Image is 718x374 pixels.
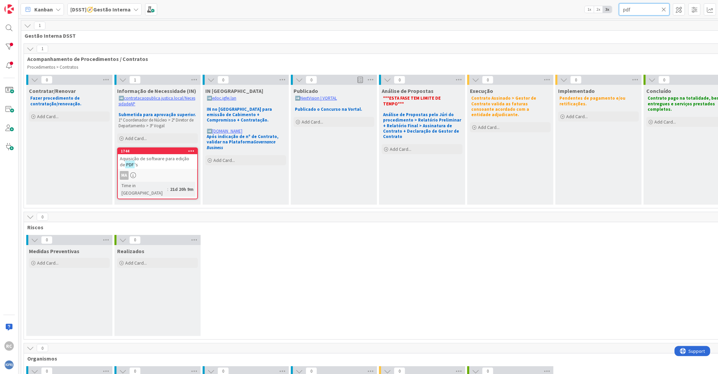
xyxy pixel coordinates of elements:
[654,119,676,125] span: Add Card...
[205,88,263,94] span: IN Aprovada
[118,148,197,154] div: 1744
[125,135,147,141] span: Add Card...
[306,76,317,84] span: 0
[217,76,229,84] span: 0
[383,95,442,106] strong: ***ESTA FASE TEM LIMITE DE TEMPO***
[34,5,53,13] span: Kanban
[29,88,76,94] span: Contratar/Renovar
[207,96,285,101] p: ➡️
[559,95,626,106] strong: Pendentes de pagamento e/ou retificações.
[117,248,144,254] span: Realizados
[603,6,612,13] span: 3x
[585,6,594,13] span: 1x
[207,106,273,123] strong: IN no [GEOGRAPHIC_DATA] para emissão de Cabimento + Compromisso + Contratação.
[207,129,285,134] p: ➡️
[478,124,500,130] span: Add Card...
[4,341,14,351] div: RC
[120,156,189,168] span: Aquisição de software para edição de
[41,236,53,244] span: 0
[118,96,197,107] p: ➡️
[30,95,81,106] strong: Fazer procedimento de contratação/renovação.
[34,22,45,30] span: 1
[658,76,670,84] span: 0
[646,88,671,94] span: Concluído
[619,3,670,15] input: Quick Filter...
[118,148,197,169] div: 1744Aquisição de software para edição dePDF's
[382,88,434,94] span: Análise de Propostas
[37,260,59,266] span: Add Card...
[302,119,323,125] span: Add Card...
[594,6,603,13] span: 2x
[14,1,31,9] span: Support
[117,88,196,94] span: Informação de Necessidade (IN)
[570,76,582,84] span: 0
[383,112,462,139] strong: Análise de Propostas pelo Júri do procedimento > Relatório Preliminar + Relatório Final > Assinat...
[168,185,195,193] div: 21d 20h 9m
[125,260,147,266] span: Add Card...
[37,113,59,120] span: Add Card...
[212,95,236,101] a: edoc.igfej.lan
[390,146,411,152] span: Add Card...
[300,95,337,101] a: NextVision | VORTAL
[394,76,405,84] span: 0
[207,134,279,150] strong: Após indicação de nº de Contrato, validar na Plataforma
[125,161,135,168] mark: PDF
[470,88,493,94] span: Execução
[167,185,168,193] span: :
[121,149,197,154] div: 1744
[295,96,373,101] p: ➡️
[41,76,53,84] span: 0
[118,95,195,106] a: contratacaopublica.justica.local/NecessidadeAP
[207,139,276,150] em: Governance Business
[129,236,141,244] span: 0
[37,45,48,53] span: 1
[4,360,14,370] img: avatar
[566,113,588,120] span: Add Card...
[471,95,537,117] strong: Contrato Assinado > Gestor de Contrato valida as faturas consoante acordado com a entidade adjudi...
[129,76,141,84] span: 1
[118,117,197,129] p: 1º Coordenador de Núcleo > 2º Diretor de Departamento > 3º Vogal
[37,344,48,352] span: 0
[29,248,79,254] span: Medidas Preventivas
[213,157,235,163] span: Add Card...
[70,6,131,13] b: [DSST]🧭Gestão Interna
[117,147,198,199] a: 1744Aquisição de software para edição dePDF'sMATime in [GEOGRAPHIC_DATA]:21d 20h 9m
[120,182,167,197] div: Time in [GEOGRAPHIC_DATA]
[482,76,493,84] span: 0
[135,162,138,168] span: 's
[558,88,595,94] span: Implementado
[120,171,129,180] div: MA
[118,171,197,180] div: MA
[37,213,48,221] span: 0
[118,112,196,117] strong: Submetida para aprovação superior.
[295,106,362,112] strong: Publicado o Concurso na Vortal.
[294,88,318,94] span: Publicado
[4,4,14,14] img: Visit kanbanzone.com
[212,128,242,134] a: [DOMAIN_NAME]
